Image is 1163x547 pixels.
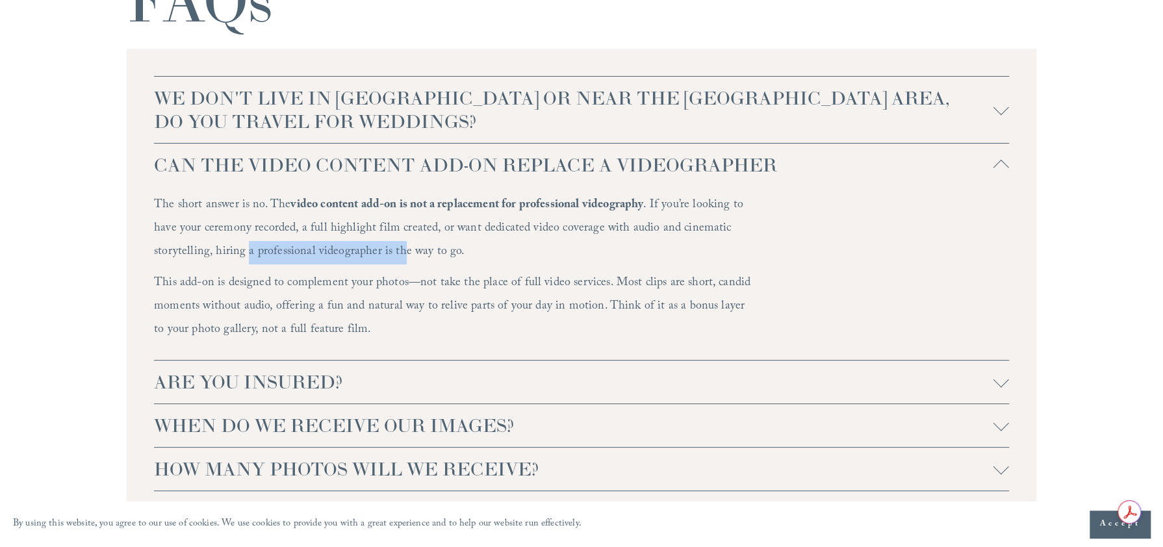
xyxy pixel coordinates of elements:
[154,86,993,133] span: WE DON'T LIVE IN [GEOGRAPHIC_DATA] OR NEAR THE [GEOGRAPHIC_DATA] AREA, DO YOU TRAVEL FOR WEDDINGS?
[154,194,752,264] p: The short answer is no. The . If you’re looking to have your ceremony recorded, a full highlight ...
[154,153,993,177] span: CAN THE VIDEO CONTENT ADD-ON REPLACE A VIDEOGRAPHER
[154,370,993,394] span: ARE YOU INSURED?
[154,457,993,481] span: HOW MANY PHOTOS WILL WE RECEIVE?
[1099,518,1140,531] span: Accept
[154,144,1009,186] button: CAN THE VIDEO CONTENT ADD-ON REPLACE A VIDEOGRAPHER
[290,196,643,216] strong: video content add-on is not a replacement for professional videography
[1090,511,1150,538] button: Accept
[154,361,1009,403] button: ARE YOU INSURED?
[154,404,1009,447] button: WHEN DO WE RECEIVE OUR IMAGES?
[13,515,581,534] p: By using this website, you agree to our use of cookies. We use cookies to provide you with a grea...
[154,272,752,342] p: This add-on is designed to complement your photos—not take the place of full video services. Most...
[154,414,993,437] span: WHEN DO WE RECEIVE OUR IMAGES?
[154,491,1009,534] button: CAN WE SEE A FULL WEDDING DAY?
[154,186,1009,360] div: CAN THE VIDEO CONTENT ADD-ON REPLACE A VIDEOGRAPHER
[154,448,1009,490] button: HOW MANY PHOTOS WILL WE RECEIVE?
[154,77,1009,143] button: WE DON'T LIVE IN [GEOGRAPHIC_DATA] OR NEAR THE [GEOGRAPHIC_DATA] AREA, DO YOU TRAVEL FOR WEDDINGS?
